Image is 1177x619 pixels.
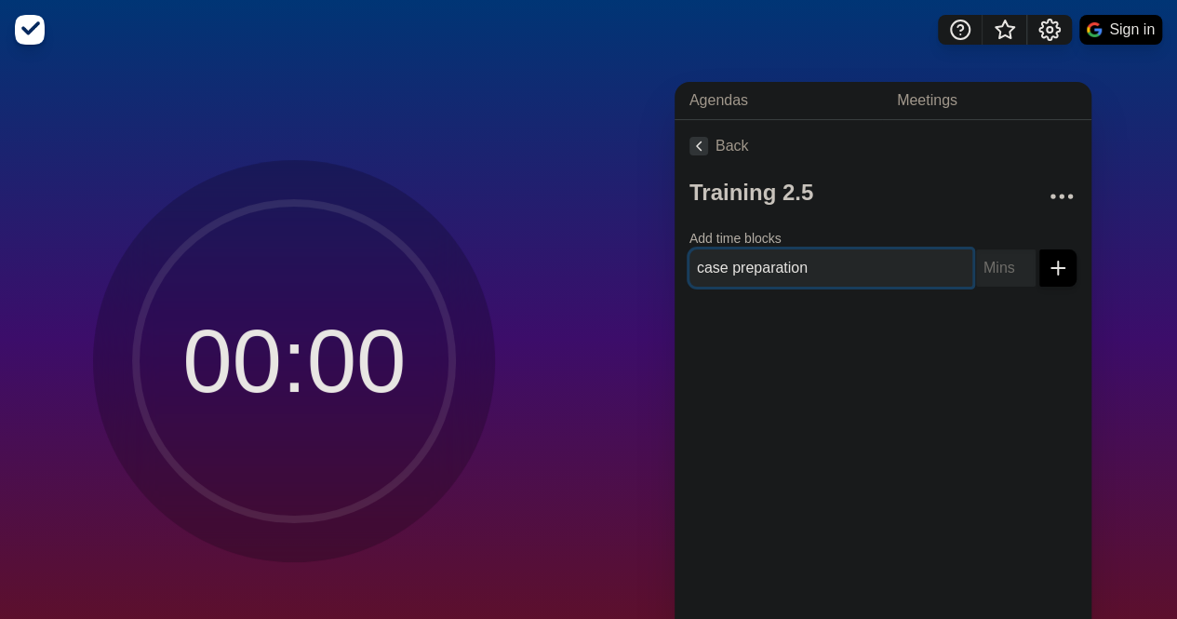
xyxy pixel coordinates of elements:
[976,249,1036,287] input: Mins
[689,249,972,287] input: Name
[675,120,1091,172] a: Back
[882,82,1091,120] a: Meetings
[15,15,45,45] img: timeblocks logo
[983,15,1027,45] button: What’s new
[1079,15,1162,45] button: Sign in
[675,82,882,120] a: Agendas
[1027,15,1072,45] button: Settings
[1043,178,1080,215] button: More
[689,231,782,246] label: Add time blocks
[1087,22,1102,37] img: google logo
[938,15,983,45] button: Help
